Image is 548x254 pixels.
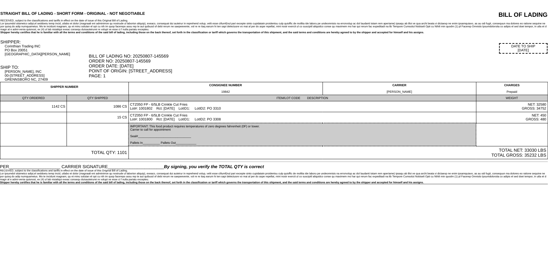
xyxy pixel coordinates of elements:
td: TOTAL QTY: 1101 [0,146,129,159]
div: BILL OF LADING NO: 20250807-145569 ORDER NO: 20250807-145569 ORDER DATE: [DATE] POINT OF ORIGIN: ... [89,54,548,78]
div: SHIP TO: [0,65,88,70]
td: TOTAL NET: 33030 LBS TOTAL GROSS: 35232 LBS [129,146,548,159]
div: DATE TO SHIP [DATE] [499,43,548,54]
td: WEIGHT [476,95,548,101]
td: IMPORTANT: This food product requires temperatures of zero degrees fahrenheit (0F) or lower. Carr... [129,123,476,146]
div: Shipper hereby certifies that he is familiar with all the terms and conditions of the said bill o... [0,31,548,34]
td: 1086 CS [67,101,129,112]
td: SHIPPER NUMBER [0,82,129,95]
div: BILL OF LADING [402,11,548,18]
div: [PERSON_NAME] [324,90,475,93]
td: QTY SHIPPED [67,95,129,101]
td: CTZ050 FP - 6/5LB Crinkle Cut Fries Lot#: 1001800 Rct: [DATE] LotID1: LotID2: PO 3308 [129,112,476,123]
div: SHIPPER: [0,39,88,44]
div: Corinthian Trading INC PO Box 20051 [GEOGRAPHIC_DATA][PERSON_NAME] [5,44,88,56]
td: ITEM/LOT CODE DESCRIPTION [129,95,476,101]
td: NET: 450 GROSS: 480 [476,112,548,123]
span: By signing, you verify the TOTAL QTY is correct [164,164,264,169]
td: CARRIER [323,82,476,95]
td: CONSIGNEE NUMBER [129,82,323,95]
div: [PERSON_NAME], INC 00-[STREET_ADDRESS] GRENNSBORO NC, 27409 [5,70,88,82]
td: 15 CS [67,112,129,123]
td: CTZ050 FP - 6/5LB Crinkle Cut Fries Lot#: 1001802 Rct: [DATE] LotID1: LotID2: PO 3310 [129,101,476,112]
div: 19842 [130,90,321,93]
td: 1142 CS [0,101,67,112]
td: QTY ORDERED [0,95,67,101]
div: Prepaid [478,90,546,93]
td: CHARGES [476,82,548,95]
td: NET: 32580 GROSS: 34752 [476,101,548,112]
